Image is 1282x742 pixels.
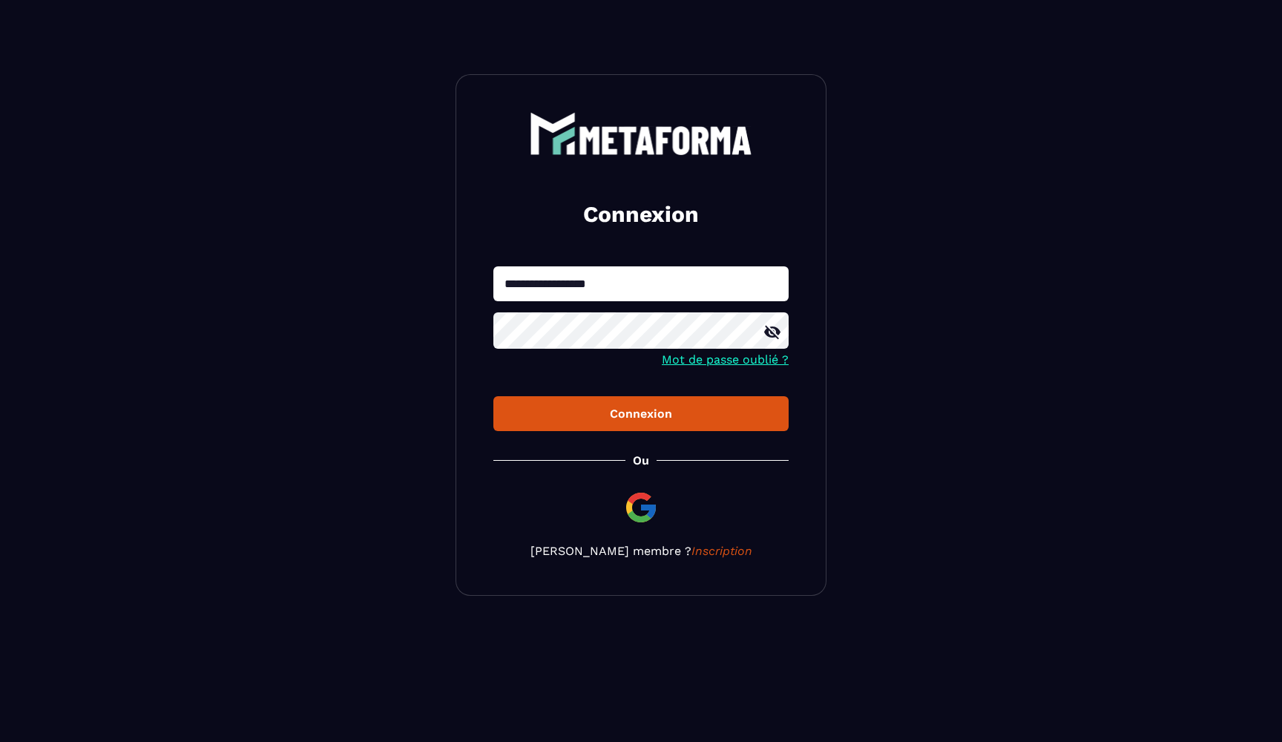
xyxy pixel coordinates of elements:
a: Mot de passe oublié ? [662,352,789,367]
a: Inscription [691,544,752,558]
a: logo [493,112,789,155]
h2: Connexion [511,200,771,229]
p: Ou [633,453,649,467]
div: Connexion [505,407,777,421]
p: [PERSON_NAME] membre ? [493,544,789,558]
button: Connexion [493,396,789,431]
img: logo [530,112,752,155]
img: google [623,490,659,525]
